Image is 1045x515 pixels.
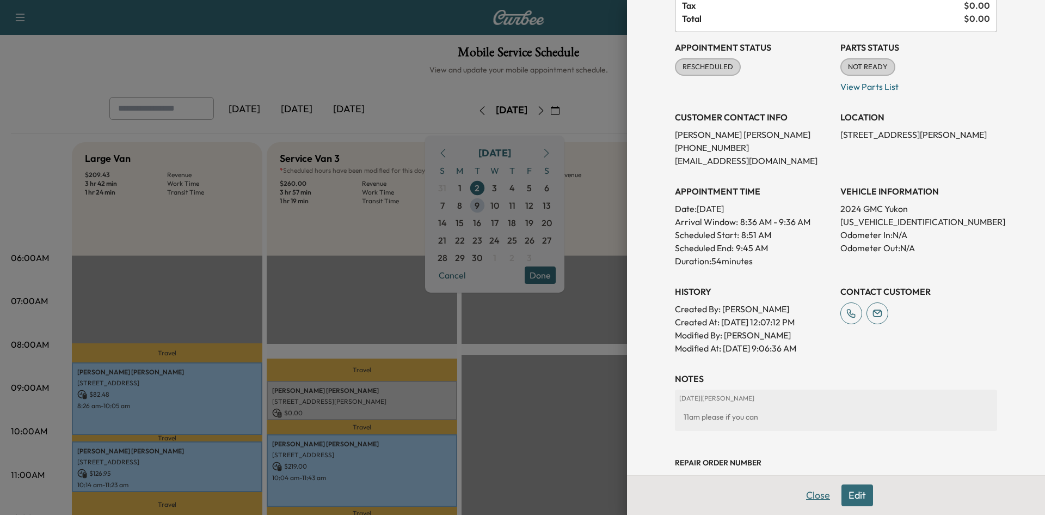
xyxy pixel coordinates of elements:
[840,228,997,241] p: Odometer In: N/A
[675,228,739,241] p: Scheduled Start:
[682,12,964,25] span: Total
[675,457,997,468] h3: Repair Order number
[679,407,993,427] div: 11am please if you can
[840,111,997,124] h3: LOCATION
[675,474,742,482] span: No Repair Order linked
[675,255,832,268] p: Duration: 54 minutes
[799,484,837,506] button: Close
[841,484,873,506] button: Edit
[840,41,997,54] h3: Parts Status
[840,76,997,93] p: View Parts List
[964,12,990,25] span: $ 0.00
[840,202,997,215] p: 2024 GMC Yukon
[675,302,832,316] p: Created By : [PERSON_NAME]
[675,202,832,215] p: Date: [DATE]
[675,185,832,198] h3: APPOINTMENT TIME
[675,215,832,228] p: Arrival Window:
[736,241,768,255] p: 9:45 AM
[840,185,997,198] h3: VEHICLE INFORMATION
[679,394,993,403] p: [DATE] | [PERSON_NAME]
[740,215,810,228] span: 8:36 AM - 9:36 AM
[675,342,832,355] p: Modified At : [DATE] 9:06:36 AM
[675,41,832,54] h3: Appointment Status
[676,62,740,72] span: RESCHEDULED
[840,241,997,255] p: Odometer Out: N/A
[675,329,832,342] p: Modified By : [PERSON_NAME]
[741,228,771,241] p: 8:51 AM
[675,372,997,385] h3: NOTES
[675,316,832,329] p: Created At : [DATE] 12:07:12 PM
[675,128,832,141] p: [PERSON_NAME] [PERSON_NAME]
[675,154,832,167] p: [EMAIL_ADDRESS][DOMAIN_NAME]
[675,241,734,255] p: Scheduled End:
[841,62,894,72] span: NOT READY
[675,141,832,154] p: [PHONE_NUMBER]
[840,215,997,228] p: [US_VEHICLE_IDENTIFICATION_NUMBER]
[675,285,832,298] h3: History
[675,111,832,124] h3: CUSTOMER CONTACT INFO
[840,285,997,298] h3: CONTACT CUSTOMER
[840,128,997,141] p: [STREET_ADDRESS][PERSON_NAME]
